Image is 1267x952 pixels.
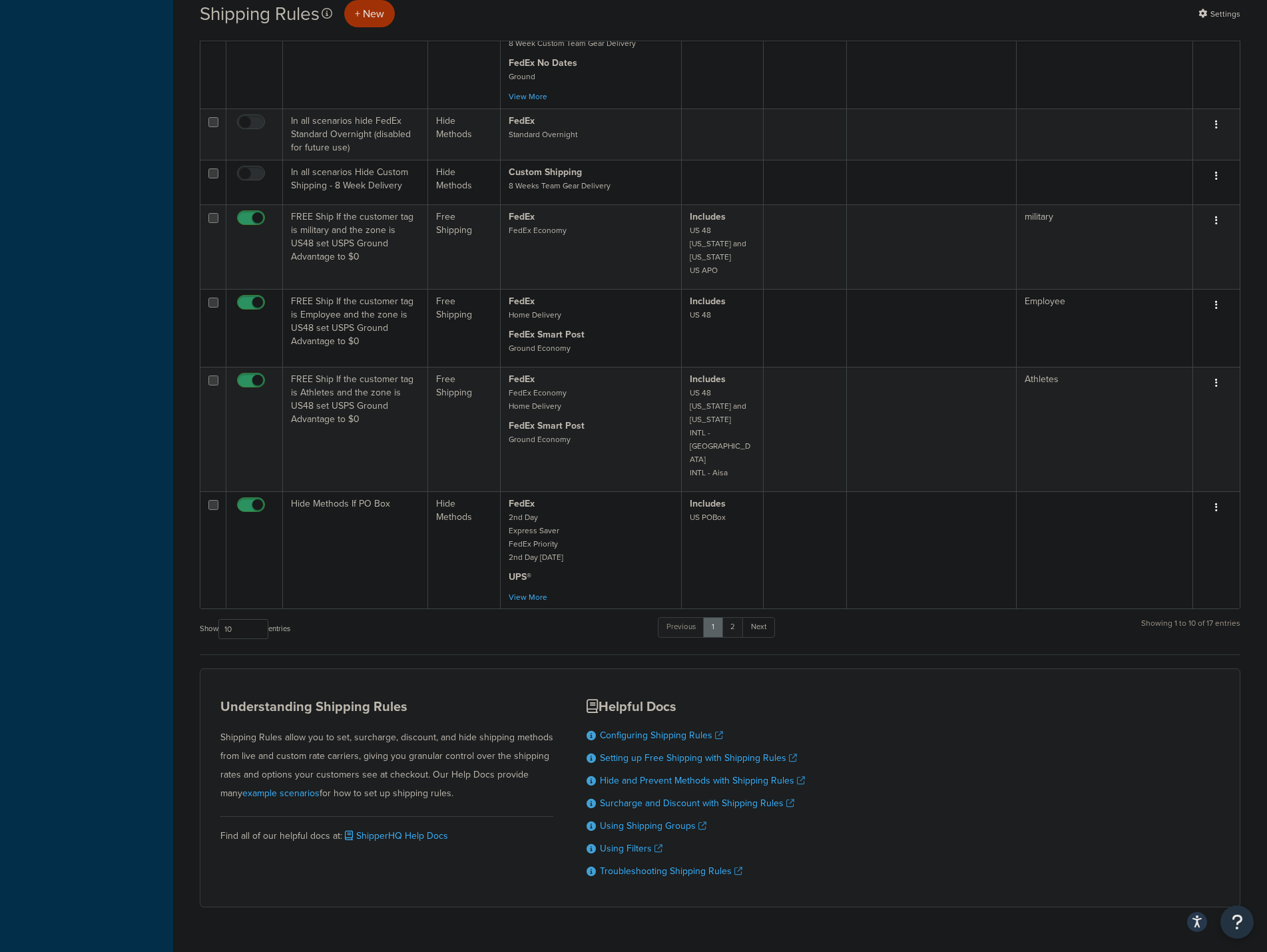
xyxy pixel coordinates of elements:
a: Configuring Shipping Rules [600,728,723,742]
td: Free Shipping [428,289,500,367]
strong: Includes [690,294,726,308]
a: View More [509,591,547,603]
strong: Includes [690,497,726,511]
strong: Includes [690,372,726,386]
h3: Helpful Docs [587,699,805,714]
a: ShipperHQ Help Docs [342,829,448,843]
td: FREE Ship If the customer tag is Employee and the zone is US48 set USPS Ground Advantage to $0 [283,289,428,367]
small: Standard Overnight [509,128,577,140]
a: Using Filters [600,841,662,855]
td: FREE Ship If the customer tag is military and the zone is US48 set USPS Ground Advantage to $0 [283,204,428,289]
small: 8 Week Custom Team Gear Delivery [509,37,636,49]
label: Show entries [200,619,290,639]
td: Hide Methods [428,109,500,160]
small: 2nd Day Express Saver FedEx Priority 2nd Day [DATE] [509,511,563,563]
td: In all scenarios Hide Custom Shipping - 8 Week Delivery [283,160,428,204]
small: US 48 [690,309,711,321]
small: US 48 [US_STATE] and [US_STATE] INTL - [GEOGRAPHIC_DATA] INTL - Aisa [690,387,750,479]
strong: FedEx No Dates [509,56,577,70]
strong: Includes [690,210,726,224]
div: Shipping Rules allow you to set, surcharge, discount, and hide shipping methods from live and cus... [220,699,553,803]
small: Ground Economy [509,342,571,354]
a: example scenarios [242,786,320,800]
div: Showing 1 to 10 of 17 entries [1141,616,1240,644]
strong: FedEx [509,114,535,128]
td: Free Shipping [428,367,500,491]
small: FedEx Economy [509,224,567,236]
td: Hide Methods If PO Box [283,491,428,609]
a: Next [742,617,775,637]
a: Surcharge and Discount with Shipping Rules [600,796,794,810]
a: Previous [658,617,704,637]
select: Showentries [218,619,268,639]
td: FREE Ship If the customer tag is Athletes and the zone is US48 set USPS Ground Advantage to $0 [283,367,428,491]
td: Hide Methods [428,491,500,609]
a: View More [509,91,547,103]
a: Troubleshooting Shipping Rules [600,864,742,878]
button: Open Resource Center [1220,905,1254,939]
small: US POBox [690,511,726,523]
a: Using Shipping Groups [600,819,706,833]
strong: Custom Shipping [509,165,582,179]
a: 1 [703,617,723,637]
strong: FedEx [509,294,535,308]
div: Find all of our helpful docs at: [220,816,553,845]
h3: Understanding Shipping Rules [220,699,553,714]
h1: Shipping Rules [200,1,320,27]
small: Home Delivery [509,309,561,321]
td: military [1017,204,1193,289]
td: Free Shipping [428,204,500,289]
strong: FedEx Smart Post [509,328,585,342]
strong: UPS® [509,570,531,584]
a: Setting up Free Shipping with Shipping Rules [600,751,797,765]
small: Ground [509,71,535,83]
strong: FedEx [509,372,535,386]
strong: FedEx Smart Post [509,419,585,433]
a: Settings [1198,5,1240,23]
a: 2 [722,617,744,637]
a: Hide and Prevent Methods with Shipping Rules [600,774,805,788]
small: US 48 [US_STATE] and [US_STATE] US APO [690,224,746,276]
td: In all scenarios hide FedEx Standard Overnight (disabled for future use) [283,109,428,160]
td: Hide Methods [428,160,500,204]
td: Athletes [1017,367,1193,491]
td: Employee [1017,289,1193,367]
small: 8 Weeks Team Gear Delivery [509,180,611,192]
small: Ground Economy [509,433,571,445]
strong: FedEx [509,210,535,224]
small: FedEx Economy Home Delivery [509,387,567,412]
strong: FedEx [509,497,535,511]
